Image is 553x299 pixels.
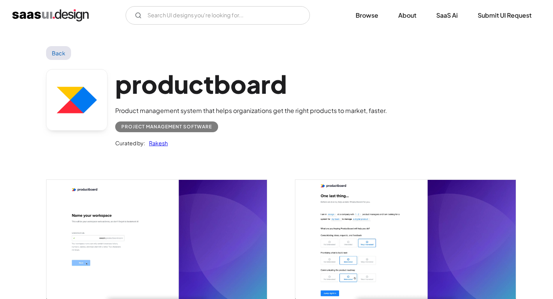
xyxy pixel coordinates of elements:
img: 60321338994d4a8b802c8945_productboard%20one%20last%20thing%20user%20on%20boarding.jpg [295,180,516,299]
input: Search UI designs you're looking for... [126,6,310,25]
a: Back [46,46,71,60]
a: Browse [346,7,387,24]
a: SaaS Ai [427,7,467,24]
img: 60321339682e981d9dd69416_productboard%20name%20workspace.jpg [46,180,267,299]
form: Email Form [126,6,310,25]
div: Project Management Software [121,122,212,131]
div: Curated by: [115,138,145,148]
a: open lightbox [295,180,516,299]
a: home [12,9,89,22]
a: open lightbox [46,180,267,299]
h1: productboard [115,69,387,99]
a: Rakesh [145,138,168,148]
a: About [389,7,426,24]
a: Submit UI Request [469,7,541,24]
div: Product management system that helps organizations get the right products to market, faster. [115,106,387,115]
